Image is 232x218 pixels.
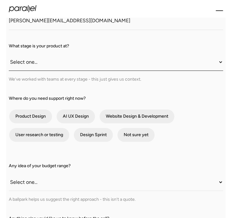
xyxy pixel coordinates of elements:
label: Any idea of your budget range? [9,162,223,169]
input: Work Email [9,13,223,30]
div: A ballpark helps us suggest the right approach - this isn’t a quote. [9,196,223,203]
a: home [9,5,37,13]
label: Where do you need support right now? [9,95,223,102]
div: menu [216,5,223,13]
div: We’ve worked with teams at every stage - this just gives us context. [9,76,223,82]
label: What stage is your product at? [9,43,223,49]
